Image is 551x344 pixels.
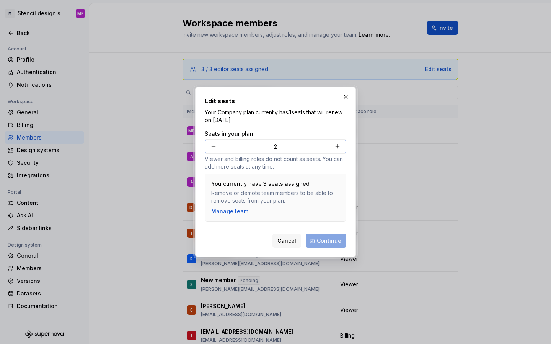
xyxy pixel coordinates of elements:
[288,109,292,115] b: 3
[205,130,253,138] label: Seats in your plan
[272,234,301,248] button: Cancel
[205,109,346,124] p: Your Company plan currently has seats that will renew on [DATE].
[211,180,340,188] p: You currently have 3 seats assigned
[211,208,248,215] a: Manage team
[205,155,346,170] p: Viewer and billing roles do not count as seats. You can add more seats at any time.
[277,237,296,245] span: Cancel
[205,96,346,105] h2: Edit seats
[211,189,340,204] p: Remove or demote team members to be able to remove seats from your plan.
